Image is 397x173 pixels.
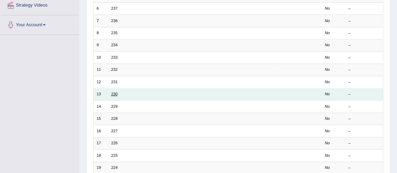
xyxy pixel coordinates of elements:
[348,141,380,146] div: –
[93,51,108,64] td: 10
[348,79,380,85] div: –
[325,129,330,133] em: No
[325,165,330,170] em: No
[348,128,380,134] div: –
[93,2,108,15] td: 6
[325,55,330,59] em: No
[348,55,380,60] div: –
[325,67,330,71] em: No
[111,116,117,121] a: 228
[93,64,108,76] td: 11
[325,43,330,47] em: No
[325,141,330,145] em: No
[93,27,108,39] td: 8
[111,19,117,23] a: 236
[111,104,117,108] a: 229
[325,92,330,96] em: No
[325,31,330,35] em: No
[348,165,380,171] div: –
[111,6,117,10] a: 237
[348,92,380,97] div: –
[0,15,79,32] a: Your Account
[325,104,330,108] em: No
[325,116,330,121] em: No
[348,42,380,48] div: –
[348,18,380,24] div: –
[93,88,108,100] td: 13
[348,30,380,36] div: –
[93,113,108,125] td: 15
[111,55,117,59] a: 233
[111,92,117,96] a: 230
[348,153,380,158] div: –
[93,39,108,51] td: 9
[93,125,108,137] td: 16
[111,80,117,84] a: 231
[111,165,117,170] a: 224
[111,129,117,133] a: 227
[325,6,330,10] em: No
[348,6,380,11] div: –
[325,19,330,23] em: No
[93,76,108,88] td: 12
[93,137,108,149] td: 17
[93,100,108,113] td: 14
[325,80,330,84] em: No
[111,67,117,71] a: 232
[348,116,380,122] div: –
[111,153,117,157] a: 225
[111,31,117,35] a: 235
[111,43,117,47] a: 234
[348,67,380,73] div: –
[93,15,108,27] td: 7
[348,104,380,109] div: –
[93,150,108,162] td: 18
[325,153,330,157] em: No
[111,141,117,145] a: 226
